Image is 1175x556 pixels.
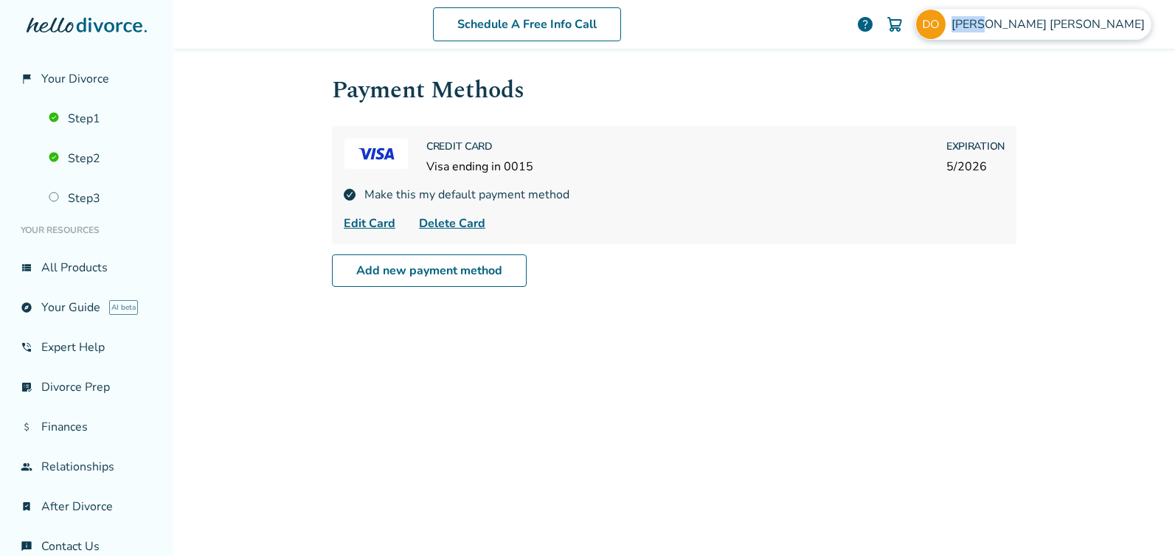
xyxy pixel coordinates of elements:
iframe: Chat Widget [1101,485,1175,556]
div: Make this my default payment method [344,187,1005,203]
img: davidzolson@gmail.com [916,10,946,39]
a: Add new payment method [332,254,527,287]
img: Cart [886,15,904,33]
a: Step1 [40,102,162,136]
a: flag_2Your Divorce [12,62,162,96]
h4: Expiration [946,138,1005,156]
span: attach_money [21,421,32,433]
a: Step2 [40,142,162,176]
span: Visa ending in 0015 [426,159,533,175]
span: list_alt_check [21,381,32,393]
a: bookmark_checkAfter Divorce [12,490,162,524]
span: group [21,461,32,473]
a: view_listAll Products [12,251,162,285]
h4: Credit Card [426,138,533,156]
a: exploreYour GuideAI beta [12,291,162,324]
span: Delete Card [419,215,485,232]
span: 5 / 2026 [946,159,1005,175]
a: help [856,15,874,33]
a: phone_in_talkExpert Help [12,330,162,364]
a: Step3 [40,181,162,215]
span: view_list [21,262,32,274]
li: Your Resources [12,215,162,245]
h1: Payment Methods [332,72,1016,108]
a: groupRelationships [12,450,162,484]
span: bookmark_check [21,501,32,512]
span: Edit Card [344,215,395,232]
span: phone_in_talk [21,341,32,353]
span: AI beta [109,300,138,315]
span: explore [21,302,32,313]
span: flag_2 [21,73,32,85]
img: VISA [344,139,409,170]
span: [PERSON_NAME] [PERSON_NAME] [952,16,1151,32]
span: Your Divorce [41,71,109,87]
a: attach_moneyFinances [12,410,162,444]
span: chat_info [21,541,32,552]
a: Schedule A Free Info Call [433,7,621,41]
a: list_alt_checkDivorce Prep [12,370,162,404]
